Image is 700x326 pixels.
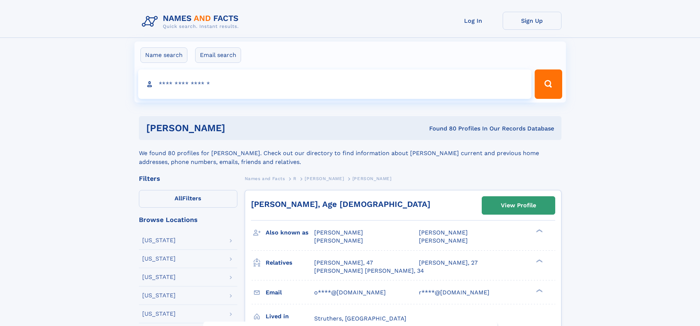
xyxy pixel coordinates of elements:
[139,190,237,208] label: Filters
[314,259,373,267] a: [PERSON_NAME], 47
[139,140,561,166] div: We found 80 profiles for [PERSON_NAME]. Check out our directory to find information about [PERSON...
[535,69,562,99] button: Search Button
[142,256,176,262] div: [US_STATE]
[140,47,187,63] label: Name search
[142,311,176,317] div: [US_STATE]
[501,197,536,214] div: View Profile
[266,310,314,323] h3: Lived in
[266,286,314,299] h3: Email
[419,229,468,236] span: [PERSON_NAME]
[419,237,468,244] span: [PERSON_NAME]
[142,274,176,280] div: [US_STATE]
[293,176,297,181] span: R
[146,123,327,133] h1: [PERSON_NAME]
[482,197,555,214] a: View Profile
[305,176,344,181] span: [PERSON_NAME]
[138,69,532,99] input: search input
[503,12,561,30] a: Sign Up
[534,258,543,263] div: ❯
[142,293,176,298] div: [US_STATE]
[195,47,241,63] label: Email search
[534,229,543,233] div: ❯
[251,200,430,209] a: [PERSON_NAME], Age [DEMOGRAPHIC_DATA]
[327,125,554,133] div: Found 80 Profiles In Our Records Database
[352,176,392,181] span: [PERSON_NAME]
[444,12,503,30] a: Log In
[314,229,363,236] span: [PERSON_NAME]
[142,237,176,243] div: [US_STATE]
[139,175,237,182] div: Filters
[314,267,424,275] a: [PERSON_NAME] [PERSON_NAME], 34
[305,174,344,183] a: [PERSON_NAME]
[534,288,543,293] div: ❯
[175,195,182,202] span: All
[314,237,363,244] span: [PERSON_NAME]
[419,259,478,267] a: [PERSON_NAME], 27
[266,257,314,269] h3: Relatives
[293,174,297,183] a: R
[266,226,314,239] h3: Also known as
[314,315,406,322] span: Struthers, [GEOGRAPHIC_DATA]
[245,174,285,183] a: Names and Facts
[139,12,245,32] img: Logo Names and Facts
[139,216,237,223] div: Browse Locations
